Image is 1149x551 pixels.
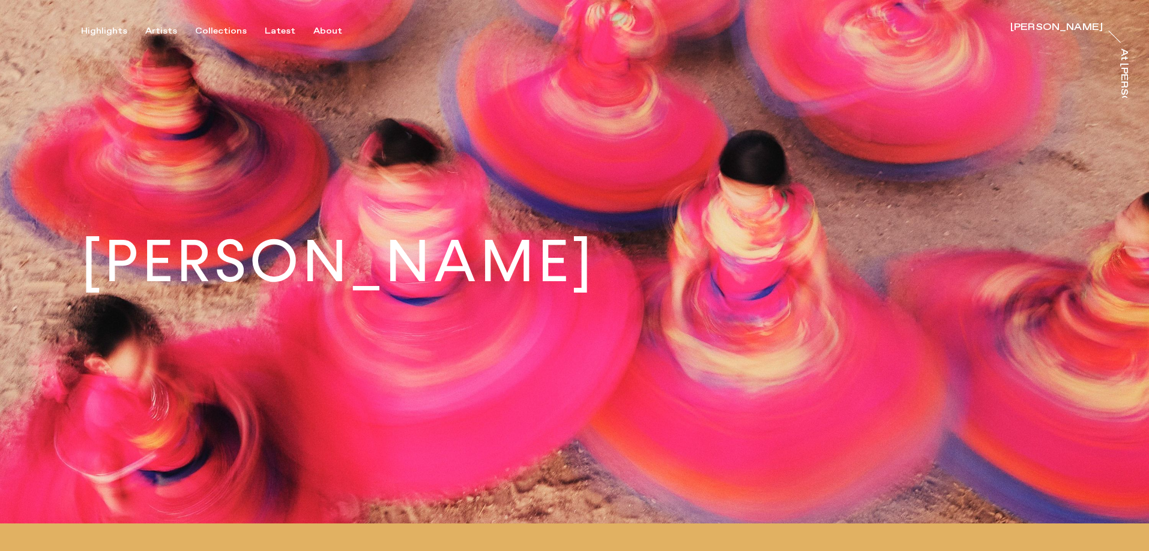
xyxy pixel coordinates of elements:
[313,26,342,37] div: About
[1010,23,1103,35] a: [PERSON_NAME]
[265,26,295,37] div: Latest
[1119,49,1129,156] div: At [PERSON_NAME]
[313,26,360,37] button: About
[195,26,247,37] div: Collections
[1117,49,1129,98] a: At [PERSON_NAME]
[265,26,313,37] button: Latest
[195,26,265,37] button: Collections
[81,26,127,37] div: Highlights
[145,26,195,37] button: Artists
[145,26,177,37] div: Artists
[81,233,596,291] h1: [PERSON_NAME]
[81,26,145,37] button: Highlights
